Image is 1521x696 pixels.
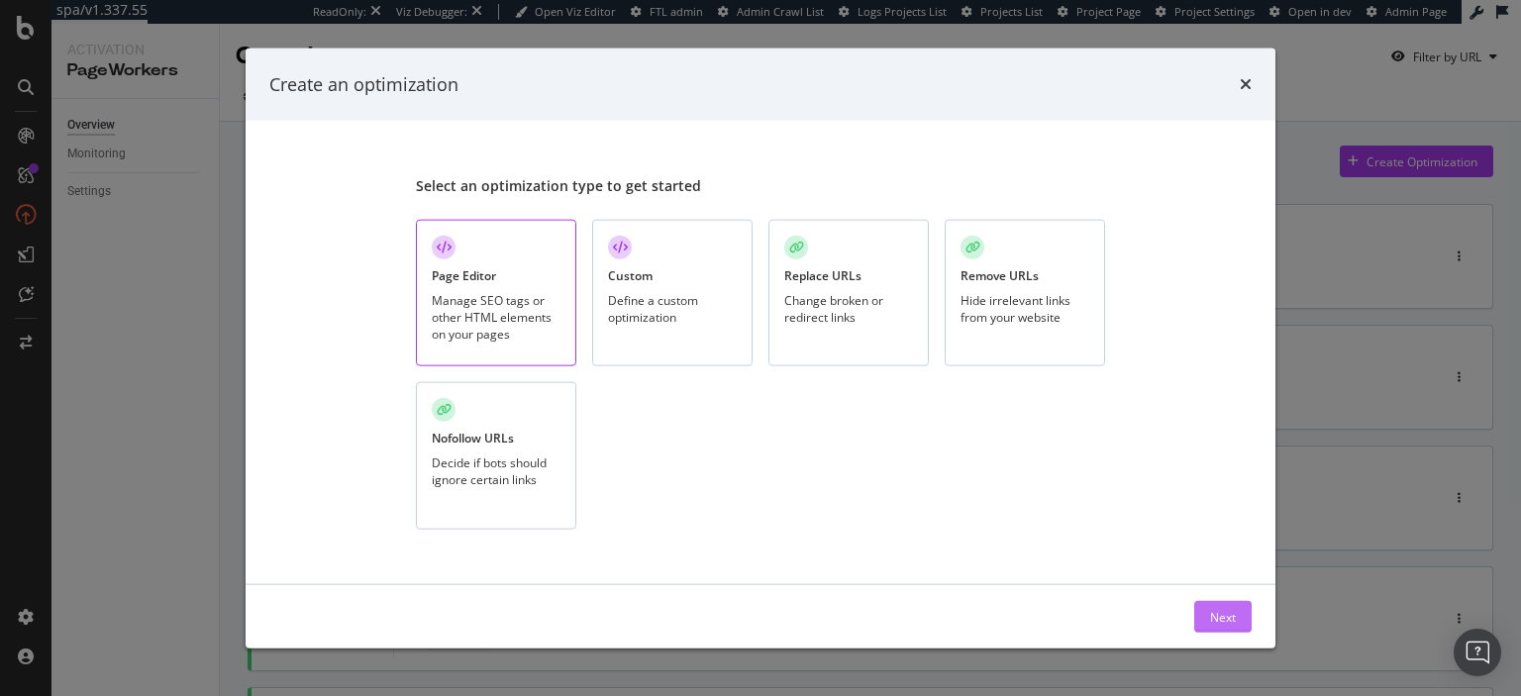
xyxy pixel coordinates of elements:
[432,291,560,342] div: Manage SEO tags or other HTML elements on your pages
[608,266,653,283] div: Custom
[432,454,560,488] div: Decide if bots should ignore certain links
[1240,71,1252,97] div: times
[1454,629,1501,676] div: Open Intercom Messenger
[432,430,514,447] div: Nofollow URLs
[246,48,1275,648] div: modal
[1210,608,1236,625] div: Next
[269,71,458,97] div: Create an optimization
[416,175,1105,195] div: Select an optimization type to get started
[784,291,913,325] div: Change broken or redirect links
[1194,601,1252,633] button: Next
[961,266,1039,283] div: Remove URLs
[608,291,737,325] div: Define a custom optimization
[432,266,496,283] div: Page Editor
[784,266,862,283] div: Replace URLs
[961,291,1089,325] div: Hide irrelevant links from your website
